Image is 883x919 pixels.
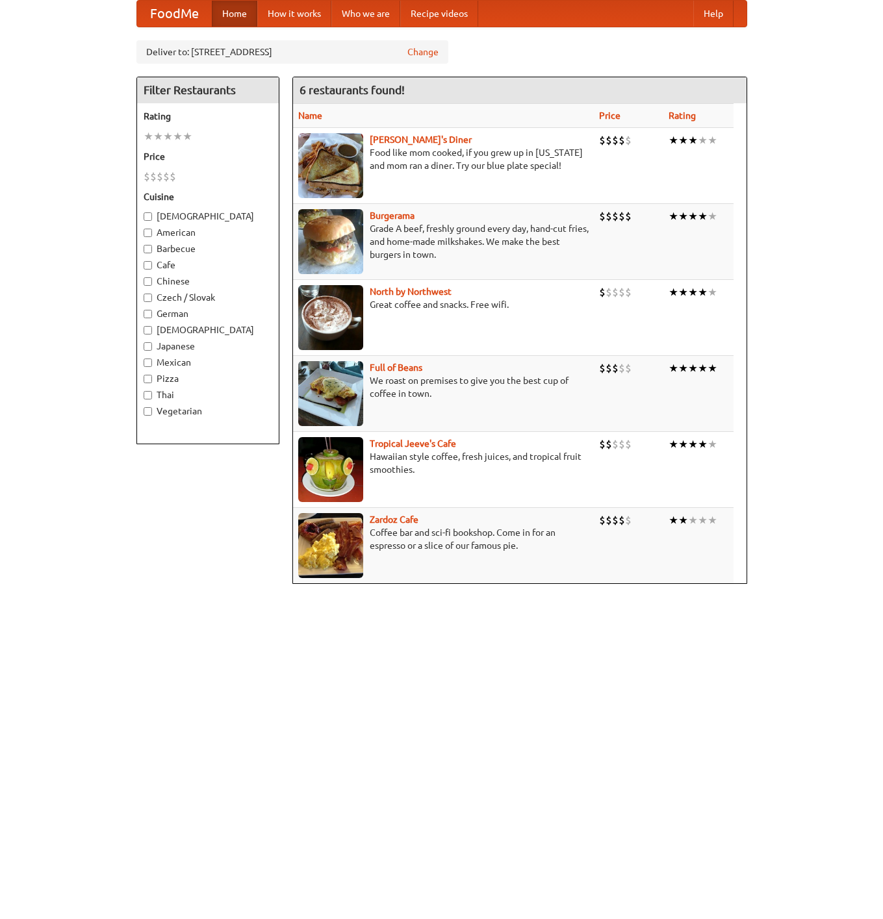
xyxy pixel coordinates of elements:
[688,133,698,147] li: ★
[137,77,279,103] h4: Filter Restaurants
[144,170,150,184] li: $
[144,294,152,302] input: Czech / Slovak
[688,513,698,527] li: ★
[144,391,152,399] input: Thai
[599,513,606,527] li: $
[407,45,439,58] a: Change
[144,261,152,270] input: Cafe
[688,361,698,375] li: ★
[298,146,589,172] p: Food like mom cooked, if you grew up in [US_STATE] and mom ran a diner. Try our blue plate special!
[688,209,698,223] li: ★
[698,513,708,527] li: ★
[144,277,152,286] input: Chinese
[370,134,472,145] a: [PERSON_NAME]'s Diner
[183,129,192,144] li: ★
[144,307,272,320] label: German
[698,437,708,451] li: ★
[144,326,152,334] input: [DEMOGRAPHIC_DATA]
[298,133,363,198] img: sallys.jpg
[298,298,589,311] p: Great coffee and snacks. Free wifi.
[144,375,152,383] input: Pizza
[144,150,272,163] h5: Price
[144,226,272,239] label: American
[599,110,621,121] a: Price
[144,229,152,237] input: American
[625,209,632,223] li: $
[698,209,708,223] li: ★
[619,361,625,375] li: $
[612,285,619,299] li: $
[370,210,415,221] b: Burgerama
[669,209,678,223] li: ★
[688,437,698,451] li: ★
[708,437,717,451] li: ★
[708,361,717,375] li: ★
[599,437,606,451] li: $
[669,513,678,527] li: ★
[708,133,717,147] li: ★
[599,209,606,223] li: $
[144,372,272,385] label: Pizza
[144,359,152,367] input: Mexican
[370,362,422,373] b: Full of Beans
[298,222,589,261] p: Grade A beef, freshly ground every day, hand-cut fries, and home-made milkshakes. We make the bes...
[612,513,619,527] li: $
[144,310,152,318] input: German
[678,285,688,299] li: ★
[157,170,163,184] li: $
[678,437,688,451] li: ★
[298,513,363,578] img: zardoz.jpg
[300,84,405,96] ng-pluralize: 6 restaurants found!
[298,209,363,274] img: burgerama.jpg
[619,437,625,451] li: $
[625,361,632,375] li: $
[137,1,212,27] a: FoodMe
[144,242,272,255] label: Barbecue
[400,1,478,27] a: Recipe videos
[144,388,272,401] label: Thai
[606,285,612,299] li: $
[693,1,734,27] a: Help
[173,129,183,144] li: ★
[144,110,272,123] h5: Rating
[625,285,632,299] li: $
[599,285,606,299] li: $
[298,374,589,400] p: We roast on premises to give you the best cup of coffee in town.
[370,514,418,525] b: Zardoz Cafe
[669,437,678,451] li: ★
[688,285,698,299] li: ★
[708,209,717,223] li: ★
[599,361,606,375] li: $
[144,210,272,223] label: [DEMOGRAPHIC_DATA]
[625,513,632,527] li: $
[599,133,606,147] li: $
[678,133,688,147] li: ★
[298,110,322,121] a: Name
[144,258,272,271] label: Cafe
[144,190,272,203] h5: Cuisine
[698,361,708,375] li: ★
[298,437,363,502] img: jeeves.jpg
[144,245,152,253] input: Barbecue
[150,170,157,184] li: $
[144,212,152,221] input: [DEMOGRAPHIC_DATA]
[625,437,632,451] li: $
[170,170,176,184] li: $
[298,361,363,426] img: beans.jpg
[619,133,625,147] li: $
[606,361,612,375] li: $
[163,129,173,144] li: ★
[163,170,170,184] li: $
[370,286,452,297] a: North by Northwest
[298,285,363,350] img: north.jpg
[678,361,688,375] li: ★
[370,438,456,449] a: Tropical Jeeve's Cafe
[144,356,272,369] label: Mexican
[144,407,152,416] input: Vegetarian
[619,513,625,527] li: $
[698,133,708,147] li: ★
[612,361,619,375] li: $
[144,340,272,353] label: Japanese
